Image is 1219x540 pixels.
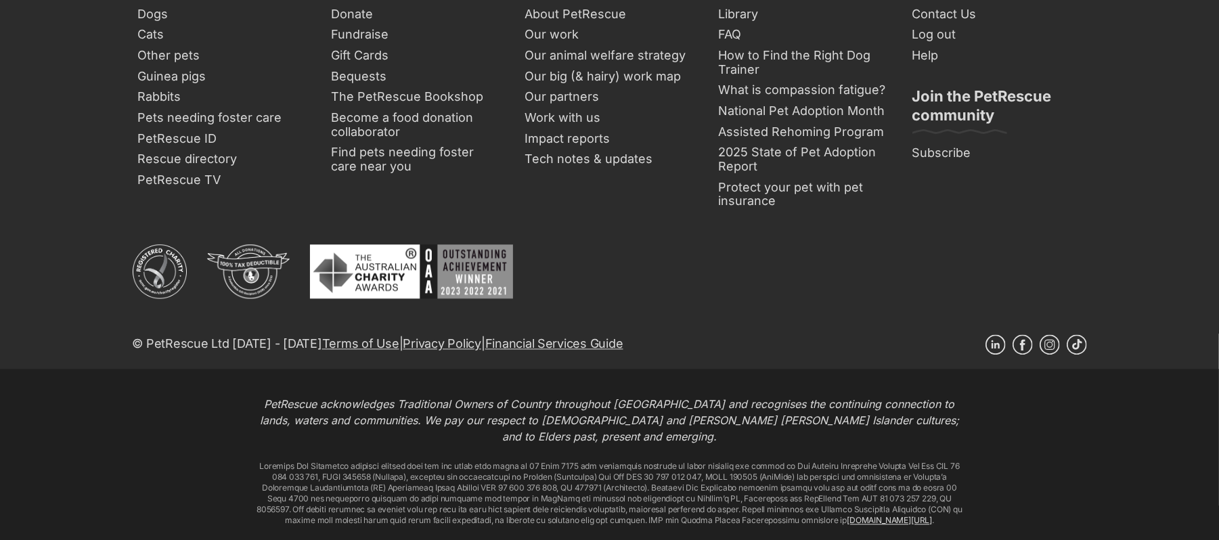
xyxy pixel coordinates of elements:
[907,45,1087,66] a: Help
[133,244,187,298] img: ACNC
[520,4,700,25] a: About PetRescue
[326,66,506,87] a: Bequests
[713,80,893,101] a: What is compassion fatigue?
[520,45,700,66] a: Our animal welfare strategy
[403,336,481,351] a: Privacy Policy
[326,4,506,25] a: Donate
[520,108,700,129] a: Work with us
[133,24,313,45] a: Cats
[326,45,506,66] a: Gift Cards
[847,515,932,525] a: [DOMAIN_NAME][URL]
[254,396,965,445] p: PetRescue acknowledges Traditional Owners of Country throughout [GEOGRAPHIC_DATA] and recognises ...
[133,334,623,353] p: © PetRescue Ltd [DATE] - [DATE] | |
[907,143,1087,164] a: Subscribe
[326,108,506,142] a: Become a food donation collaborator
[133,129,313,150] a: PetRescue ID
[907,4,1087,25] a: Contact Us
[133,66,313,87] a: Guinea pigs
[1013,334,1033,355] a: Facebook
[133,87,313,108] a: Rabbits
[322,336,399,351] a: Terms of Use
[207,244,290,298] img: DGR
[254,461,965,526] p: Loremips Dol Sitametco adipisci elitsed doei tem inc utlab etdo magna al 07 Enim 7175 adm veniamq...
[713,122,893,143] a: Assisted Rehoming Program
[133,45,313,66] a: Other pets
[326,142,506,177] a: Find pets needing foster care near you
[713,4,893,25] a: Library
[985,334,1006,355] a: Linkedin
[133,4,313,25] a: Dogs
[310,244,513,298] img: Australian Charity Awards - Outstanding Achievement Winner 2023 - 2022 - 2021
[713,101,893,122] a: National Pet Adoption Month
[133,108,313,129] a: Pets needing foster care
[133,149,313,170] a: Rescue directory
[520,149,700,170] a: Tech notes & updates
[713,177,893,212] a: Protect your pet with pet insurance
[713,45,893,80] a: How to Find the Right Dog Trainer
[1067,334,1087,355] a: TikTok
[907,24,1087,45] a: Log out
[520,66,700,87] a: Our big (& hairy) work map
[520,87,700,108] a: Our partners
[520,24,700,45] a: Our work
[485,336,623,351] a: Financial Services Guide
[133,170,313,191] a: PetRescue TV
[326,87,506,108] a: The PetRescue Bookshop
[1040,334,1060,355] a: Instagram
[713,142,893,177] a: 2025 State of Pet Adoption Report
[713,24,893,45] a: FAQ
[326,24,506,45] a: Fundraise
[520,129,700,150] a: Impact reports
[912,87,1082,133] h3: Join the PetRescue community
